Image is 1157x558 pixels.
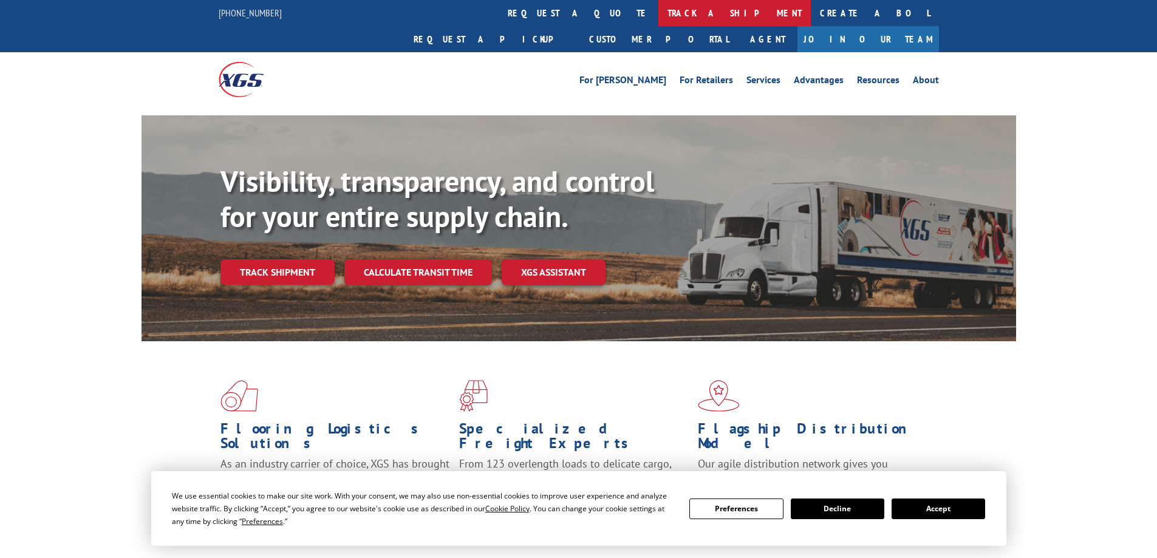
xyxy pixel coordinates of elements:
img: xgs-icon-focused-on-flooring-red [459,380,488,412]
a: Track shipment [220,259,335,285]
p: From 123 overlength loads to delicate cargo, our experienced staff knows the best way to move you... [459,457,689,511]
span: Preferences [242,516,283,526]
div: We use essential cookies to make our site work. With your consent, we may also use non-essential ... [172,489,675,528]
button: Preferences [689,498,783,519]
h1: Specialized Freight Experts [459,421,689,457]
a: [PHONE_NUMBER] [219,7,282,19]
a: Resources [857,75,899,89]
h1: Flagship Distribution Model [698,421,927,457]
a: Join Our Team [797,26,939,52]
a: For [PERSON_NAME] [579,75,666,89]
img: xgs-icon-total-supply-chain-intelligence-red [220,380,258,412]
a: Agent [738,26,797,52]
a: Services [746,75,780,89]
div: Cookie Consent Prompt [151,471,1006,546]
button: Decline [791,498,884,519]
a: About [913,75,939,89]
span: As an industry carrier of choice, XGS has brought innovation and dedication to flooring logistics... [220,457,449,500]
a: Calculate transit time [344,259,492,285]
h1: Flooring Logistics Solutions [220,421,450,457]
b: Visibility, transparency, and control for your entire supply chain. [220,162,654,235]
a: For Retailers [680,75,733,89]
button: Accept [892,498,985,519]
span: Cookie Policy [485,503,530,514]
a: XGS ASSISTANT [502,259,606,285]
a: Advantages [794,75,844,89]
a: Customer Portal [580,26,738,52]
img: xgs-icon-flagship-distribution-model-red [698,380,740,412]
span: Our agile distribution network gives you nationwide inventory management on demand. [698,457,921,485]
a: Request a pickup [404,26,580,52]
